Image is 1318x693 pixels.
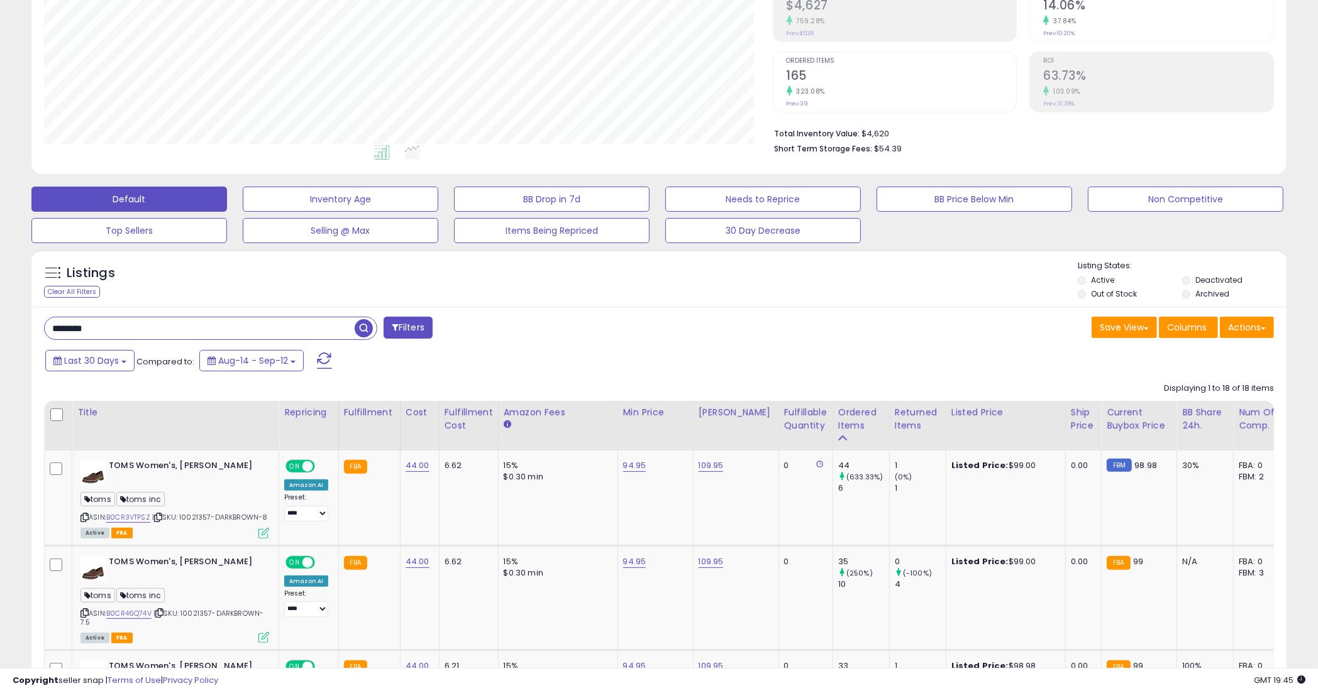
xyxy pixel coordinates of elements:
[406,555,429,568] a: 44.00
[1049,87,1080,96] small: 103.09%
[152,512,268,522] span: | SKU: 10021357-DARKBROWN-8
[504,406,612,419] div: Amazon Fees
[895,483,946,494] div: 1
[109,460,262,475] b: TOMS Women's, [PERSON_NAME]
[775,125,1265,140] li: $4,620
[1195,275,1243,285] label: Deactivated
[163,674,218,686] a: Privacy Policy
[1043,68,1273,85] h2: 63.73%
[1091,275,1114,285] label: Active
[787,58,1017,65] span: Ordered Items
[504,567,608,579] div: $0.30 min
[895,460,946,471] div: 1
[284,406,333,419] div: Repricing
[838,579,889,590] div: 10
[504,556,608,567] div: 15%
[80,608,263,627] span: | SKU: 10021357-DARKBROWN-7.5
[1239,460,1280,471] div: FBA: 0
[951,406,1060,419] div: Listed Price
[1134,555,1144,567] span: 99
[951,460,1056,471] div: $99.00
[1107,556,1130,570] small: FBA
[1071,460,1092,471] div: 0.00
[64,354,119,367] span: Last 30 Days
[80,556,269,642] div: ASIN:
[1159,317,1218,338] button: Columns
[877,187,1072,212] button: BB Price Below Min
[445,460,489,471] div: 6.62
[504,460,608,471] div: 15%
[218,354,288,367] span: Aug-14 - Sep-12
[111,528,133,538] span: FBA
[699,459,724,472] a: 109.95
[406,459,429,472] a: 44.00
[344,460,367,474] small: FBA
[1071,406,1096,432] div: Ship Price
[13,675,218,687] div: seller snap | |
[106,512,150,523] a: B0CR3VTPSZ
[243,218,438,243] button: Selling @ Max
[287,461,302,472] span: ON
[1043,100,1075,107] small: Prev: 31.38%
[1107,459,1131,472] small: FBM
[1239,567,1280,579] div: FBM: 3
[384,317,433,339] button: Filters
[1091,288,1137,299] label: Out of Stock
[80,492,115,506] span: toms
[13,674,58,686] strong: Copyright
[1078,260,1287,272] p: Listing States:
[80,460,106,485] img: 31SnVyr+FyL._SL40_.jpg
[951,556,1056,567] div: $99.00
[80,633,109,643] span: All listings currently available for purchase on Amazon
[895,472,912,482] small: (0%)
[199,350,304,371] button: Aug-14 - Sep-12
[784,556,823,567] div: 0
[287,557,302,567] span: ON
[784,460,823,471] div: 0
[1107,406,1171,432] div: Current Buybox Price
[787,30,814,37] small: Prev: $538
[1043,30,1075,37] small: Prev: 10.20%
[1071,556,1092,567] div: 0.00
[838,483,889,494] div: 6
[838,406,884,432] div: Ordered Items
[1239,471,1280,483] div: FBM: 2
[787,100,809,107] small: Prev: 39
[80,588,115,603] span: toms
[1088,187,1283,212] button: Non Competitive
[1092,317,1157,338] button: Save View
[77,406,274,419] div: Title
[344,556,367,570] small: FBA
[1195,288,1229,299] label: Archived
[111,633,133,643] span: FBA
[313,557,333,567] span: OFF
[284,576,328,587] div: Amazon AI
[1135,459,1158,471] span: 98.98
[44,286,100,298] div: Clear All Filters
[1220,317,1274,338] button: Actions
[1254,674,1305,686] span: 2025-10-13 19:45 GMT
[1043,58,1273,65] span: ROI
[951,555,1009,567] b: Listed Price:
[284,479,328,491] div: Amazon AI
[284,493,329,521] div: Preset:
[80,556,106,581] img: 31SnVyr+FyL._SL40_.jpg
[775,128,860,139] b: Total Inventory Value:
[665,187,861,212] button: Needs to Reprice
[792,87,826,96] small: 323.08%
[406,406,434,419] div: Cost
[1239,406,1285,432] div: Num of Comp.
[116,588,165,603] span: toms inc
[284,589,329,618] div: Preset:
[895,579,946,590] div: 4
[80,460,269,537] div: ASIN:
[895,556,946,567] div: 0
[106,608,152,619] a: B0CR46Q74V
[45,350,135,371] button: Last 30 Days
[792,16,826,26] small: 759.28%
[895,406,941,432] div: Returned Items
[445,406,493,432] div: Fulfillment Cost
[1239,556,1280,567] div: FBA: 0
[31,218,227,243] button: Top Sellers
[665,218,861,243] button: 30 Day Decrease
